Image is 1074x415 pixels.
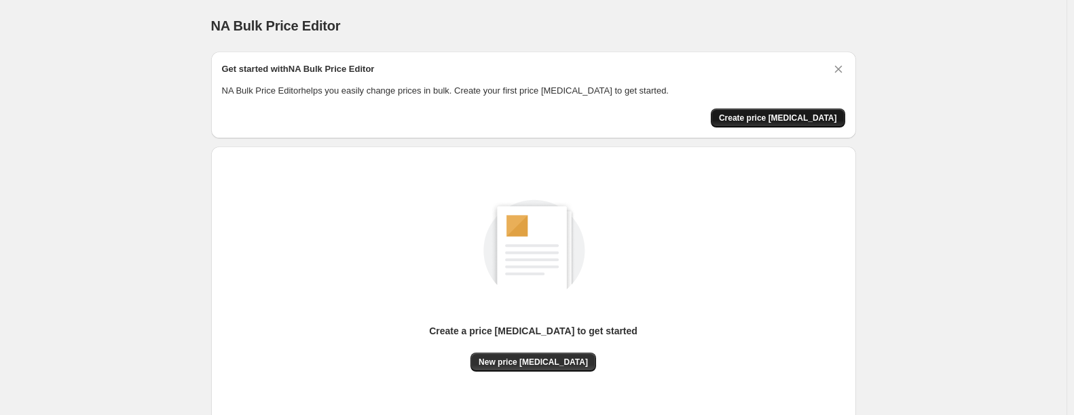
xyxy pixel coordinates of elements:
[719,113,837,123] span: Create price [MEDICAL_DATA]
[211,18,341,33] span: NA Bulk Price Editor
[832,62,845,76] button: Dismiss card
[222,84,845,98] p: NA Bulk Price Editor helps you easily change prices in bulk. Create your first price [MEDICAL_DAT...
[479,357,588,368] span: New price [MEDICAL_DATA]
[222,62,375,76] h2: Get started with NA Bulk Price Editor
[470,353,596,372] button: New price [MEDICAL_DATA]
[711,108,845,127] button: Create price change job
[429,324,637,338] p: Create a price [MEDICAL_DATA] to get started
